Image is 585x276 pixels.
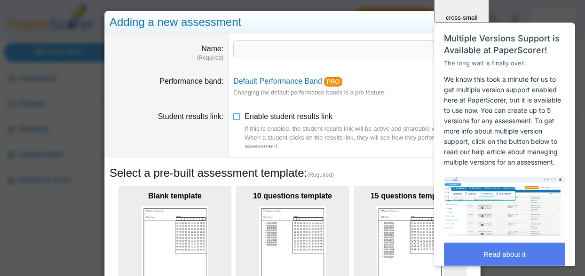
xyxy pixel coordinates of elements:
b: 15 questions template [371,192,450,200]
dfn: (Required) [110,54,223,62]
label: Performance band [159,77,223,85]
b: Blank template [148,192,202,200]
h5: Select a pre-built assessment template: [110,165,475,181]
label: Name [201,45,223,53]
small: Changing the default performance bands is a pro feature. [233,89,386,96]
label: Student results link [158,112,224,120]
span: Enable student results link [245,112,475,150]
a: PRO [324,77,342,87]
a: Default Performance Band [233,77,322,85]
div: If this is enabled, the student results link will be active and shareable with students. When a s... [245,125,475,150]
b: 10 questions template [253,192,332,200]
span: (Required) [307,171,334,179]
div: Adding a new assessment [105,11,480,33]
